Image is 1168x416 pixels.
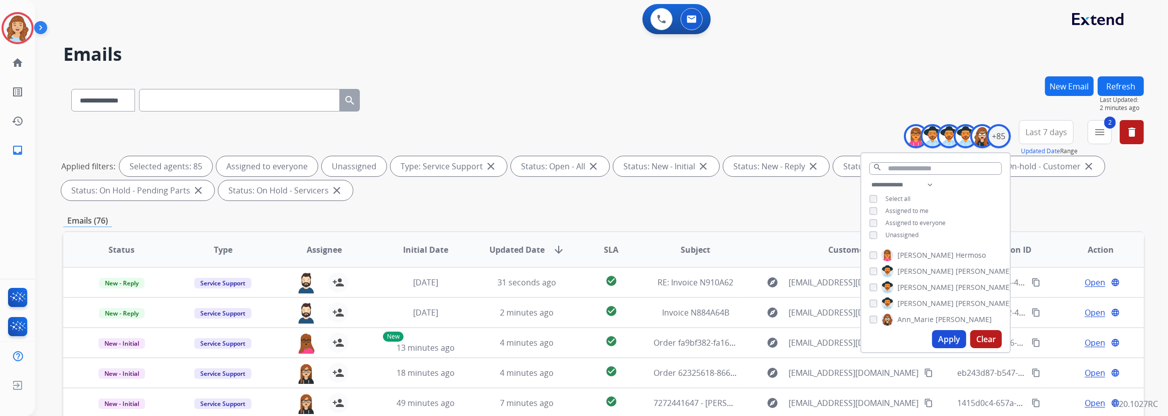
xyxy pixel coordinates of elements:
p: Applied filters: [61,160,115,172]
button: Apply [932,330,966,348]
div: +85 [987,124,1011,148]
span: [EMAIL_ADDRESS][DOMAIN_NAME] [789,276,919,288]
span: [PERSON_NAME] [897,266,954,276]
mat-icon: content_copy [924,398,933,407]
span: 4 minutes ago [500,367,554,378]
span: Status [108,244,135,256]
mat-icon: explore [766,306,778,319]
h2: Emails [63,44,1144,64]
span: Invoice N884A64B [662,307,729,318]
mat-icon: content_copy [1031,278,1041,287]
span: 1415d0c4-657a-488c-aa46-9c0889d224ed [957,397,1112,408]
mat-icon: person_add [332,337,344,349]
span: eb243d87-b547-49ea-a13e-82b914526b64 [957,367,1114,378]
span: New - Initial [98,338,145,349]
mat-icon: menu [1094,126,1106,138]
span: Order fa9bf382-fa16-4912-a7a4-1992ae8fdd2f [654,337,824,348]
mat-icon: content_copy [1031,338,1041,347]
mat-icon: person_add [332,397,344,409]
mat-icon: explore [766,276,778,288]
mat-icon: search [344,94,356,107]
span: New - Reply [99,278,145,288]
span: Range [1021,147,1078,155]
mat-icon: person_add [332,306,344,319]
th: Action [1043,232,1144,267]
span: 7272441647 - [PERSON_NAME] [654,397,767,408]
span: [DATE] [413,307,438,318]
img: avatar [4,14,32,42]
span: [PERSON_NAME] [956,298,1012,308]
span: New - Initial [98,368,145,379]
img: agent-avatar [296,302,316,324]
span: New - Initial [98,398,145,409]
mat-icon: search [873,163,882,172]
span: RE: Invoice N910A62 [658,277,734,288]
mat-icon: check_circle [605,365,617,377]
mat-icon: person_add [332,367,344,379]
div: Status: New - Initial [613,156,719,176]
span: Service Support [194,398,251,409]
span: 2 minutes ago [500,307,554,318]
span: Initial Date [403,244,448,256]
div: Status: On-hold - Customer [968,156,1105,176]
span: 4 minutes ago [500,337,554,348]
img: agent-avatar [296,363,316,384]
div: Status: On-hold – Internal [833,156,964,176]
span: Ann_Marie [897,315,934,325]
span: [PERSON_NAME] [936,315,992,325]
span: Unassigned [885,231,919,239]
span: [EMAIL_ADDRESS][DOMAIN_NAME] [789,306,919,319]
p: Emails (76) [63,215,112,227]
button: New Email [1045,76,1094,96]
div: Assigned to everyone [216,156,318,176]
mat-icon: close [807,160,819,172]
div: Status: Open - All [511,156,609,176]
mat-icon: language [1111,308,1120,317]
mat-icon: check_circle [605,275,617,287]
mat-icon: person_add [332,276,344,288]
span: Last Updated: [1100,96,1144,104]
span: Type [214,244,232,256]
span: Service Support [194,368,251,379]
button: Refresh [1098,76,1144,96]
span: [PERSON_NAME] [897,282,954,292]
span: New - Reply [99,308,145,319]
span: Subject [681,244,711,256]
button: Clear [970,330,1002,348]
span: [PERSON_NAME] [956,266,1012,276]
span: 2 minutes ago [1100,104,1144,112]
mat-icon: language [1111,368,1120,377]
button: Updated Date [1021,147,1060,155]
span: SLA [604,244,618,256]
mat-icon: content_copy [1031,308,1041,317]
span: Open [1085,306,1105,319]
span: Assigned to me [885,206,929,215]
div: Selected agents: 85 [119,156,212,176]
mat-icon: language [1111,398,1120,407]
mat-icon: close [331,184,343,196]
mat-icon: home [12,57,24,69]
span: Open [1085,337,1105,349]
span: 49 minutes ago [397,397,455,408]
span: Open [1085,276,1105,288]
div: Status: On Hold - Pending Parts [61,180,214,200]
mat-icon: content_copy [924,368,933,377]
span: Service Support [194,338,251,349]
span: Select all [885,194,911,203]
span: [EMAIL_ADDRESS][DOMAIN_NAME] [789,337,919,349]
mat-icon: list_alt [12,86,24,98]
mat-icon: explore [766,337,778,349]
span: [PERSON_NAME] [897,298,954,308]
mat-icon: close [697,160,709,172]
p: New [383,332,404,342]
span: 31 seconds ago [497,277,556,288]
div: Status: New - Reply [723,156,829,176]
mat-icon: close [1083,160,1095,172]
span: [DATE] [413,277,438,288]
mat-icon: check_circle [605,305,617,317]
span: Assignee [307,244,342,256]
span: [PERSON_NAME] [956,282,1012,292]
mat-icon: close [587,160,599,172]
mat-icon: arrow_downward [553,244,565,256]
mat-icon: check_circle [605,335,617,347]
